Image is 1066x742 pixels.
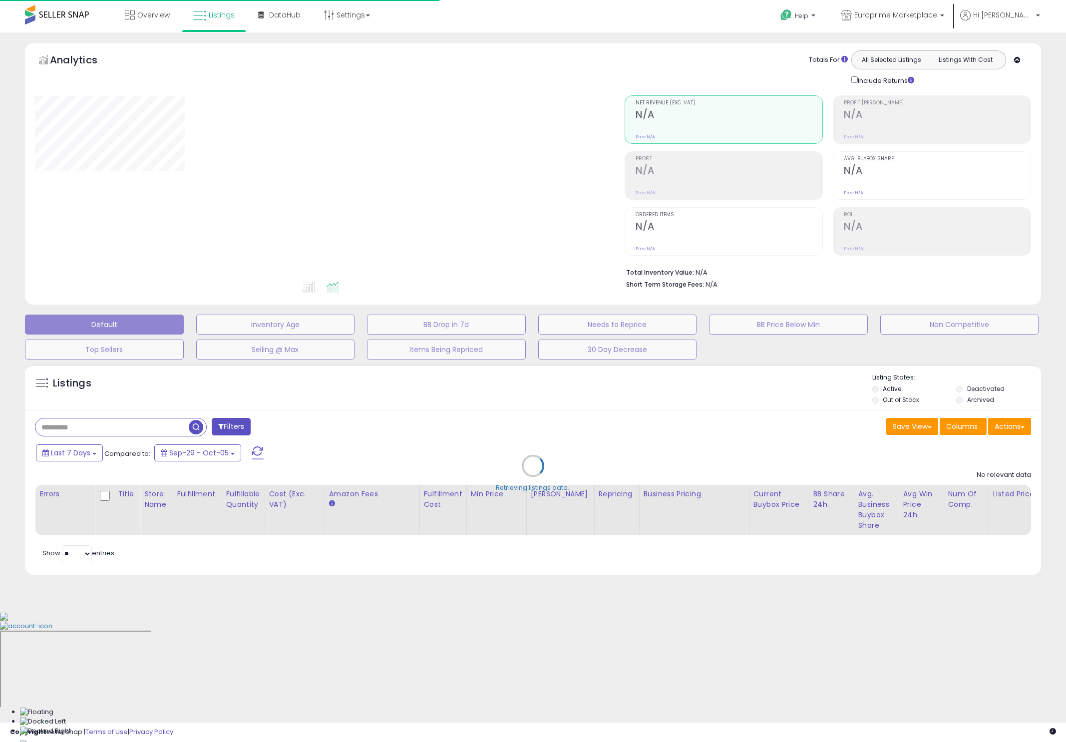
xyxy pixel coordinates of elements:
[538,315,697,335] button: Needs to Reprice
[538,340,697,360] button: 30 Day Decrease
[844,134,863,140] small: Prev: N/A
[20,727,71,736] img: Docked Right
[367,340,526,360] button: Items Being Repriced
[25,315,184,335] button: Default
[196,340,355,360] button: Selling @ Max
[706,280,717,289] span: N/A
[844,212,1031,218] span: ROI
[269,10,301,20] span: DataHub
[809,55,848,65] div: Totals For
[844,100,1031,106] span: Profit [PERSON_NAME]
[844,74,926,85] div: Include Returns
[844,221,1031,234] h2: N/A
[636,134,655,140] small: Prev: N/A
[626,266,1024,278] li: N/A
[636,212,822,218] span: Ordered Items
[844,190,863,196] small: Prev: N/A
[636,221,822,234] h2: N/A
[196,315,355,335] button: Inventory Age
[960,10,1040,32] a: Hi [PERSON_NAME]
[772,1,825,32] a: Help
[25,340,184,360] button: Top Sellers
[496,483,571,492] div: Retrieving listings data..
[636,109,822,122] h2: N/A
[636,156,822,162] span: Profit
[709,315,868,335] button: BB Price Below Min
[636,190,655,196] small: Prev: N/A
[844,246,863,252] small: Prev: N/A
[795,11,808,20] span: Help
[137,10,170,20] span: Overview
[880,315,1039,335] button: Non Competitive
[854,10,937,20] span: Europrime Marketplace
[844,109,1031,122] h2: N/A
[780,9,792,21] i: Get Help
[367,315,526,335] button: BB Drop in 7d
[973,10,1033,20] span: Hi [PERSON_NAME]
[636,165,822,178] h2: N/A
[626,280,704,289] b: Short Term Storage Fees:
[209,10,235,20] span: Listings
[844,165,1031,178] h2: N/A
[20,717,66,727] img: Docked Left
[636,246,655,252] small: Prev: N/A
[928,53,1003,66] button: Listings With Cost
[626,268,694,277] b: Total Inventory Value:
[636,100,822,106] span: Net Revenue (Exc. VAT)
[844,156,1031,162] span: Avg. Buybox Share
[854,53,929,66] button: All Selected Listings
[50,53,117,69] h5: Analytics
[20,708,53,717] img: Floating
